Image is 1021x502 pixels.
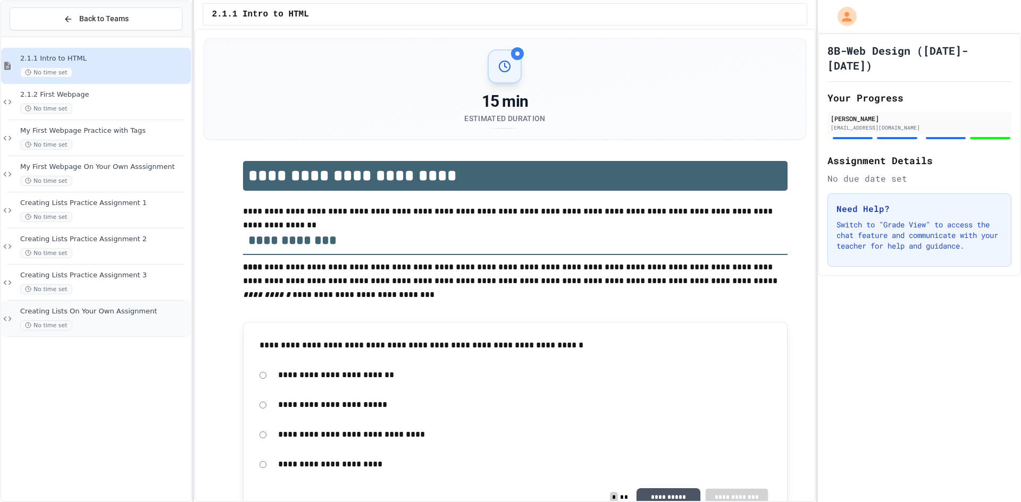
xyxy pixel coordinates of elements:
h2: Assignment Details [827,153,1011,168]
span: 2.1.2 First Webpage [20,90,189,99]
span: Creating Lists Practice Assignment 2 [20,235,189,244]
h1: 8B-Web Design ([DATE]-[DATE]) [827,43,1011,73]
p: Switch to "Grade View" to access the chat feature and communicate with your teacher for help and ... [836,219,1002,251]
button: Back to Teams [10,7,182,30]
span: No time set [20,140,72,150]
span: No time set [20,67,72,78]
span: No time set [20,320,72,330]
div: 15 min [464,92,545,111]
span: Creating Lists Practice Assignment 1 [20,199,189,208]
div: [EMAIL_ADDRESS][DOMAIN_NAME] [831,124,1008,132]
span: No time set [20,104,72,114]
span: Back to Teams [79,13,129,24]
div: No due date set [827,172,1011,185]
span: My First Webpage On Your Own Asssignment [20,163,189,172]
div: Estimated Duration [464,113,545,124]
span: Creating Lists On Your Own Assignment [20,307,189,316]
h2: Your Progress [827,90,1011,105]
span: My First Webpage Practice with Tags [20,126,189,135]
div: My Account [826,4,859,29]
span: No time set [20,212,72,222]
span: No time set [20,248,72,258]
span: Creating Lists Practice Assignment 3 [20,271,189,280]
span: 2.1.1 Intro to HTML [212,8,308,21]
h3: Need Help? [836,202,1002,215]
div: [PERSON_NAME] [831,114,1008,123]
span: No time set [20,284,72,294]
span: No time set [20,176,72,186]
span: 2.1.1 Intro to HTML [20,54,189,63]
